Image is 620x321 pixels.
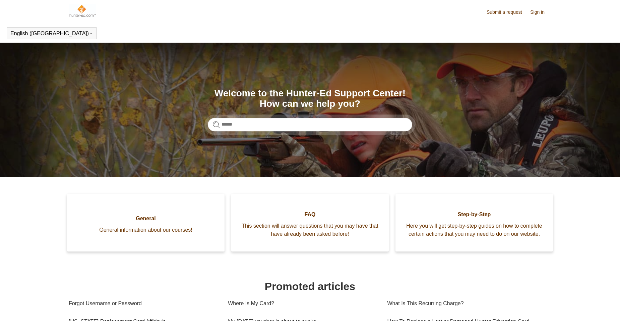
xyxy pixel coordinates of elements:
[406,211,543,219] span: Step-by-Step
[67,194,225,251] a: General General information about our courses!
[406,222,543,238] span: Here you will get step-by-step guides on how to complete certain actions that you may need to do ...
[487,9,529,16] a: Submit a request
[69,294,218,313] a: Forgot Username or Password
[241,211,379,219] span: FAQ
[241,222,379,238] span: This section will answer questions that you may have that have already been asked before!
[395,194,553,251] a: Step-by-Step Here you will get step-by-step guides on how to complete certain actions that you ma...
[10,31,93,37] button: English ([GEOGRAPHIC_DATA])
[77,215,214,223] span: General
[228,294,377,313] a: Where Is My Card?
[208,88,412,109] h1: Welcome to the Hunter-Ed Support Center! How can we help you?
[577,299,615,316] div: Chat Support
[231,194,389,251] a: FAQ This section will answer questions that you may have that have already been asked before!
[208,118,412,131] input: Search
[387,294,546,313] a: What Is This Recurring Charge?
[77,226,214,234] span: General information about our courses!
[530,9,551,16] a: Sign in
[69,278,551,294] h1: Promoted articles
[69,4,96,17] img: Hunter-Ed Help Center home page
